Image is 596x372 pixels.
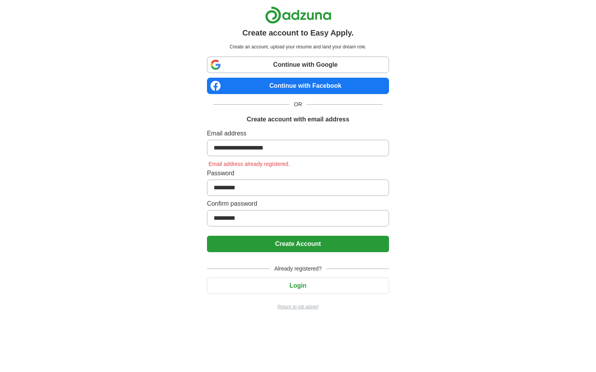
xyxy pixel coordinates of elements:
[207,282,389,289] a: Login
[270,265,326,273] span: Already registered?
[207,236,389,252] button: Create Account
[207,161,292,167] span: Email address already registered.
[207,78,389,94] a: Continue with Facebook
[207,129,389,138] label: Email address
[207,303,389,310] a: Return to job advert
[207,278,389,294] button: Login
[289,100,307,109] span: OR
[247,115,349,124] h1: Create account with email address
[209,43,387,50] p: Create an account, upload your resume and land your dream role.
[207,57,389,73] a: Continue with Google
[265,6,331,24] img: Adzuna logo
[242,27,354,39] h1: Create account to Easy Apply.
[207,169,389,178] label: Password
[207,199,389,208] label: Confirm password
